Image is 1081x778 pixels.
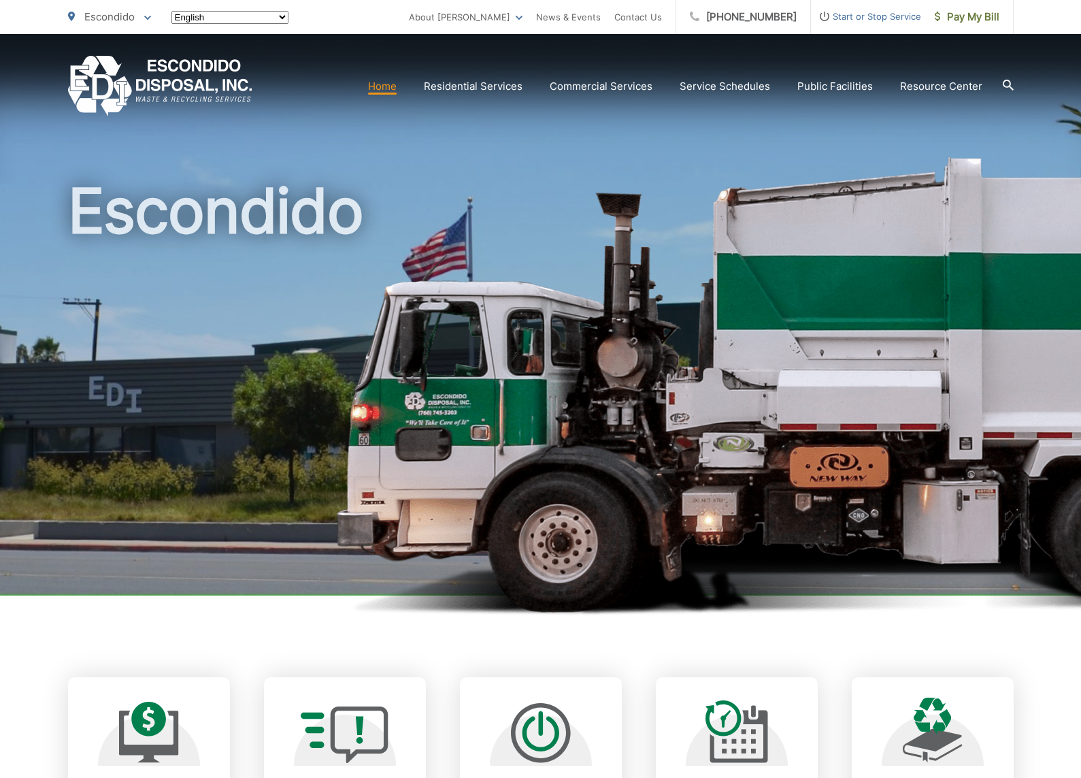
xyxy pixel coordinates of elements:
[550,78,652,95] a: Commercial Services
[68,177,1014,608] h1: Escondido
[84,10,135,23] span: Escondido
[171,11,288,24] select: Select a language
[368,78,397,95] a: Home
[614,9,662,25] a: Contact Us
[680,78,770,95] a: Service Schedules
[935,9,999,25] span: Pay My Bill
[797,78,873,95] a: Public Facilities
[900,78,982,95] a: Resource Center
[409,9,522,25] a: About [PERSON_NAME]
[68,56,252,116] a: EDCD logo. Return to the homepage.
[424,78,522,95] a: Residential Services
[536,9,601,25] a: News & Events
